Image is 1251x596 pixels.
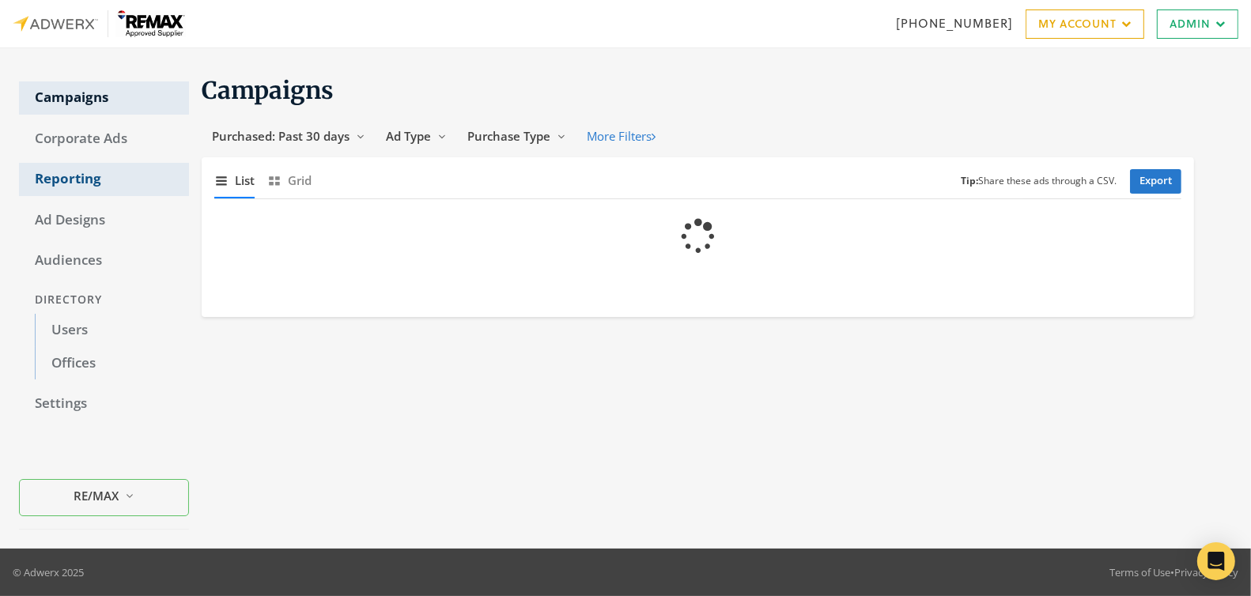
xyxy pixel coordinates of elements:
[576,122,666,151] button: More Filters
[962,174,1117,189] small: Share these ads through a CSV.
[202,75,334,105] span: Campaigns
[235,172,255,190] span: List
[267,164,312,198] button: Grid
[19,204,189,237] a: Ad Designs
[74,487,119,505] span: RE/MAX
[19,244,189,277] a: Audiences
[1109,565,1170,579] a: Terms of Use
[19,123,189,156] a: Corporate Ads
[896,15,1013,32] a: [PHONE_NUMBER]
[1174,565,1238,579] a: Privacy Policy
[212,128,350,144] span: Purchased: Past 30 days
[467,128,550,144] span: Purchase Type
[13,10,187,37] img: Adwerx
[13,564,84,580] p: © Adwerx 2025
[19,163,189,196] a: Reporting
[1157,9,1238,39] a: Admin
[35,347,189,380] a: Offices
[1026,9,1144,39] a: My Account
[19,387,189,421] a: Settings
[214,164,255,198] button: List
[376,122,457,151] button: Ad Type
[288,172,312,190] span: Grid
[19,479,189,516] button: RE/MAX
[19,285,189,315] div: Directory
[1197,542,1235,580] div: Open Intercom Messenger
[35,314,189,347] a: Users
[962,174,979,187] b: Tip:
[1109,564,1238,580] div: •
[386,128,431,144] span: Ad Type
[457,122,576,151] button: Purchase Type
[202,122,376,151] button: Purchased: Past 30 days
[1130,169,1181,194] a: Export
[19,81,189,115] a: Campaigns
